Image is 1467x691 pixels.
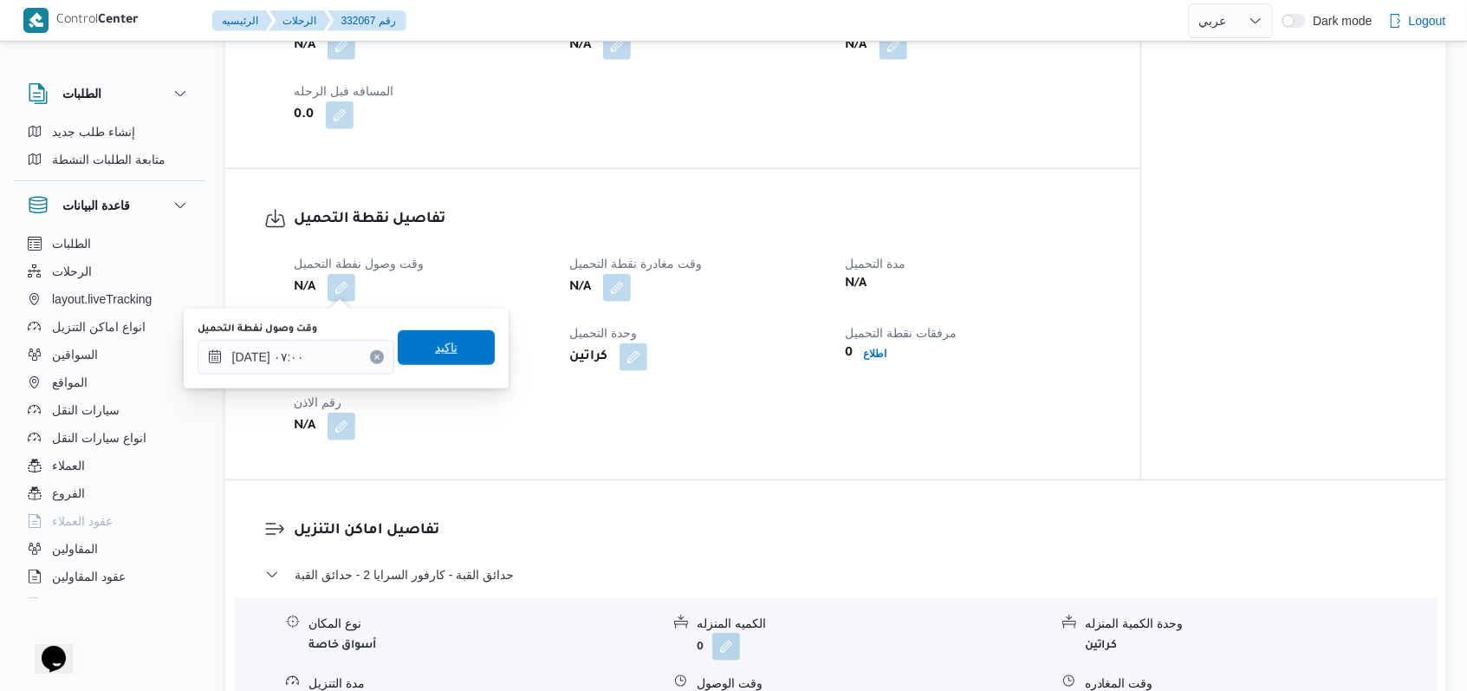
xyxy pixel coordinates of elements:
[1306,14,1372,28] span: Dark mode
[857,343,894,364] button: اطلاع
[846,326,957,340] span: مرفقات نقطة التحميل
[62,195,130,216] h3: قاعدة البيانات
[308,640,376,652] b: أسواق خاصة
[52,511,113,531] span: عقود العملاء
[1381,3,1453,38] button: Logout
[21,563,198,590] button: عقود المقاولين
[569,326,637,340] span: وحدة التحميل
[52,289,152,310] span: layout.liveTracking
[28,195,191,216] button: قاعدة البيانات
[52,316,146,337] span: انواع اماكن التنزيل
[21,479,198,507] button: الفروع
[569,277,591,298] b: N/A
[99,14,140,28] b: Center
[308,615,660,633] div: نوع المكان
[294,277,315,298] b: N/A
[21,396,198,424] button: سيارات النقل
[295,564,514,585] span: حدائق القبة - كارفور السرايا 2 - حدائق القبة
[198,340,394,375] input: Press the down key to open a popover containing a calendar.
[294,416,315,437] b: N/A
[52,261,92,282] span: الرحلات
[569,347,607,368] b: كراتين
[23,8,49,33] img: X8yXhbKr1z7QwAAAABJRU5ErkJggg==
[398,330,495,365] button: تاكيد
[697,642,704,655] b: 0
[21,535,198,563] button: المقاولين
[21,452,198,479] button: العملاء
[697,615,1048,633] div: الكميه المنزله
[52,233,91,254] span: الطلبات
[21,313,198,341] button: انواع اماكن التنزيل
[294,395,341,409] span: رقم الاذن
[1085,640,1118,652] b: كراتين
[17,622,73,674] iframe: chat widget
[328,10,406,31] button: 332067 رقم
[21,230,198,257] button: الطلبات
[212,10,273,31] button: الرئيسيه
[52,427,146,448] span: انواع سيارات النقل
[14,118,204,180] div: الطلبات
[21,424,198,452] button: انواع سيارات النقل
[846,36,867,56] b: N/A
[28,83,191,104] button: الطلبات
[846,257,906,271] span: مدة التحميل
[294,208,1101,231] h3: تفاصيل نقطة التحميل
[52,400,120,420] span: سيارات النقل
[21,257,198,285] button: الرحلات
[21,368,198,396] button: المواقع
[52,455,85,476] span: العملاء
[435,337,458,358] span: تاكيد
[1409,10,1446,31] span: Logout
[52,149,166,170] span: متابعة الطلبات النشطة
[21,590,198,618] button: اجهزة التليفون
[846,343,854,364] b: 0
[21,507,198,535] button: عقود العملاء
[52,594,124,615] span: اجهزة التليفون
[52,538,98,559] span: المقاولين
[864,348,887,360] b: اطلاع
[21,341,198,368] button: السواقين
[846,274,867,295] b: N/A
[294,36,315,56] b: N/A
[52,121,135,142] span: إنشاء طلب جديد
[1085,615,1437,633] div: وحدة الكمية المنزله
[52,483,85,504] span: الفروع
[52,344,98,365] span: السواقين
[294,84,393,98] span: المسافه فبل الرحله
[294,519,1407,543] h3: تفاصيل اماكن التنزيل
[21,118,198,146] button: إنشاء طلب جديد
[370,350,384,364] button: Clear input
[569,36,591,56] b: N/A
[265,564,1407,585] button: حدائق القبة - كارفور السرايا 2 - حدائق القبة
[21,285,198,313] button: layout.liveTracking
[294,105,314,126] b: 0.0
[21,146,198,173] button: متابعة الطلبات النشطة
[52,566,126,587] span: عقود المقاولين
[52,372,88,393] span: المواقع
[198,323,317,336] label: وقت وصول نفطة التحميل
[14,230,204,605] div: قاعدة البيانات
[269,10,331,31] button: الرحلات
[294,257,424,271] span: وقت وصول نفطة التحميل
[569,257,702,271] span: وقت مغادرة نقطة التحميل
[62,83,101,104] h3: الطلبات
